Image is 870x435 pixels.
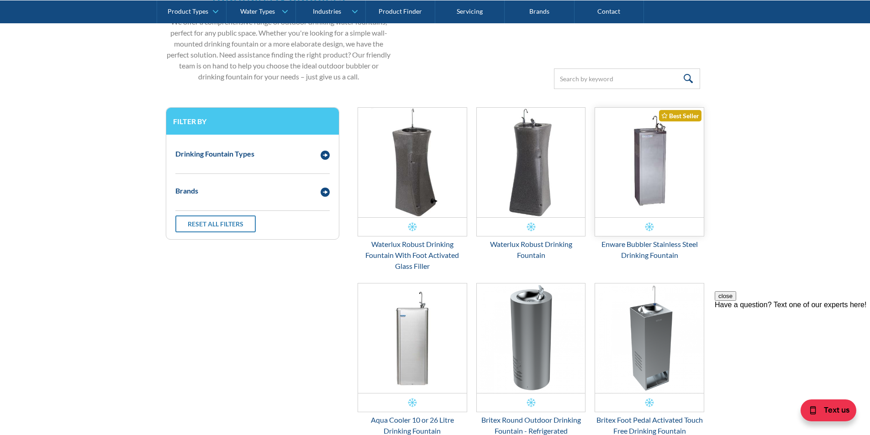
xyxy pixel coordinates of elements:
[240,7,275,15] div: Water Types
[166,16,392,82] p: We offer a comprehensive range of outdoor drinking water fountains, perfect for any public space....
[595,108,704,217] img: Enware Bubbler Stainless Steel Drinking Fountain
[595,283,704,393] img: Britex Foot Pedal Activated Touch Free Drinking Fountain
[554,68,700,89] input: Search by keyword
[659,110,701,121] div: Best Seller
[358,283,467,393] img: Aqua Cooler 10 or 26 Litre Drinking Fountain
[476,107,586,261] a: Waterlux Robust Drinking FountainWaterlux Robust Drinking Fountain
[173,117,332,126] h3: Filter by
[175,185,198,196] div: Brands
[779,389,870,435] iframe: podium webchat widget bubble
[358,107,467,272] a: Waterlux Robust Drinking Fountain With Foot Activated Glass FillerWaterlux Robust Drinking Founta...
[477,108,585,217] img: Waterlux Robust Drinking Fountain
[476,239,586,261] div: Waterlux Robust Drinking Fountain
[175,215,256,232] a: Reset all filters
[477,283,585,393] img: Britex Round Outdoor Drinking Fountain - Refrigerated
[595,239,704,261] div: Enware Bubbler Stainless Steel Drinking Fountain
[715,291,870,401] iframe: podium webchat widget prompt
[168,7,208,15] div: Product Types
[595,107,704,261] a: Enware Bubbler Stainless Steel Drinking FountainBest SellerEnware Bubbler Stainless Steel Drinkin...
[358,108,467,217] img: Waterlux Robust Drinking Fountain With Foot Activated Glass Filler
[313,7,341,15] div: Industries
[358,239,467,272] div: Waterlux Robust Drinking Fountain With Foot Activated Glass Filler
[175,148,254,159] div: Drinking Fountain Types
